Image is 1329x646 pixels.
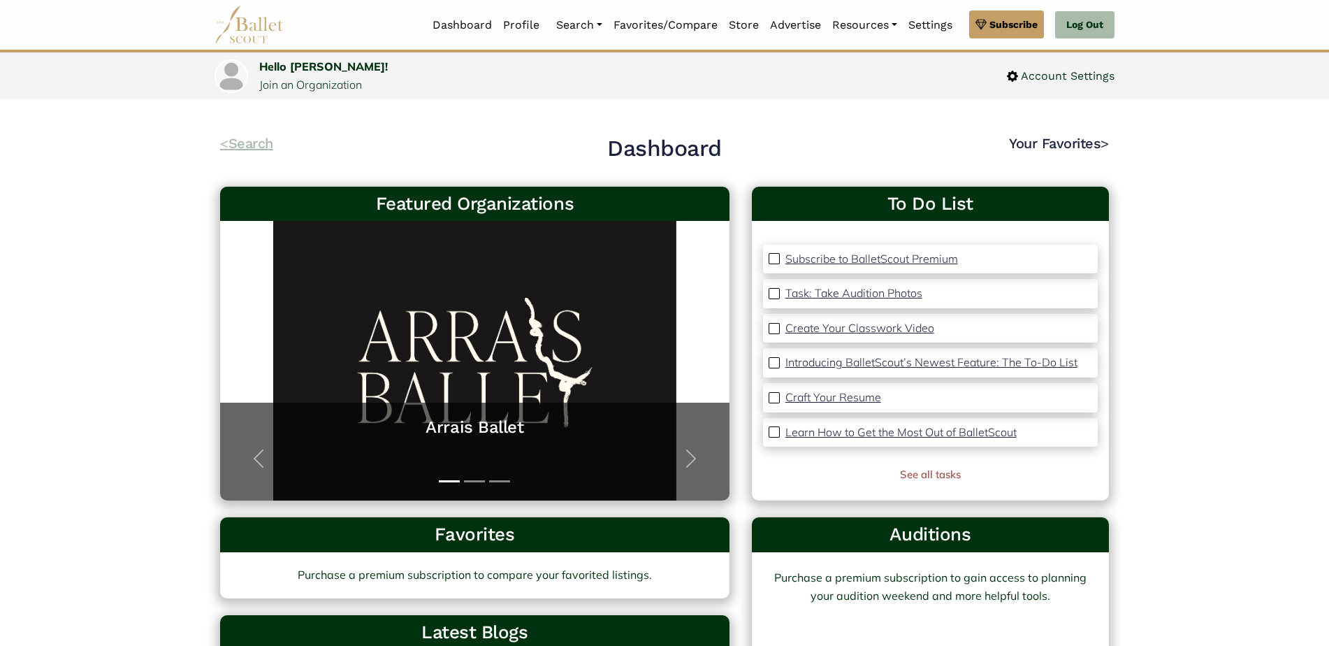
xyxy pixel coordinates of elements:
a: Dashboard [427,10,498,40]
a: Log Out [1055,11,1114,39]
a: Your Favorites [1009,135,1109,152]
a: Advertise [764,10,827,40]
a: Resources [827,10,903,40]
a: Create Your Classwork Video [785,320,934,338]
a: Subscribe to BalletScout Premium [785,250,958,268]
a: Task: Take Audition Photos [785,285,922,303]
span: Subscribe [989,17,1038,32]
h2: Dashboard [607,134,722,164]
img: gem.svg [975,17,987,32]
h3: Auditions [763,523,1098,547]
a: Arrais Ballet [234,417,716,438]
a: Join an Organization [259,78,362,92]
button: Slide 2 [464,473,485,489]
a: Learn How to Get the Most Out of BalletScout [785,424,1017,442]
a: <Search [220,135,273,152]
a: To Do List [763,192,1098,216]
p: Learn How to Get the Most Out of BalletScout [785,425,1017,439]
p: Subscribe to BalletScout Premium [785,252,958,266]
a: Profile [498,10,545,40]
a: Settings [903,10,958,40]
h3: Latest Blogs [231,621,718,645]
a: Purchase a premium subscription to gain access to planning your audition weekend and more helpful... [774,570,1087,603]
h3: Favorites [231,523,718,547]
p: Create Your Classwork Video [785,321,934,335]
span: Account Settings [1018,67,1114,85]
a: Subscribe [969,10,1044,38]
a: Introducing BalletScout’s Newest Feature: The To-Do List [785,354,1077,372]
h3: Featured Organizations [231,192,718,216]
a: Purchase a premium subscription to compare your favorited listings. [220,552,729,598]
a: Favorites/Compare [608,10,723,40]
a: Account Settings [1007,67,1114,85]
p: Craft Your Resume [785,390,881,404]
a: Craft Your Resume [785,389,881,407]
code: > [1101,134,1109,152]
p: Task: Take Audition Photos [785,286,922,300]
img: profile picture [216,61,247,92]
a: Store [723,10,764,40]
a: See all tasks [900,468,961,481]
button: Slide 3 [489,473,510,489]
button: Slide 1 [439,473,460,489]
a: Search [551,10,608,40]
p: Introducing BalletScout’s Newest Feature: The To-Do List [785,355,1077,369]
code: < [220,134,228,152]
a: Hello [PERSON_NAME]! [259,59,388,73]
